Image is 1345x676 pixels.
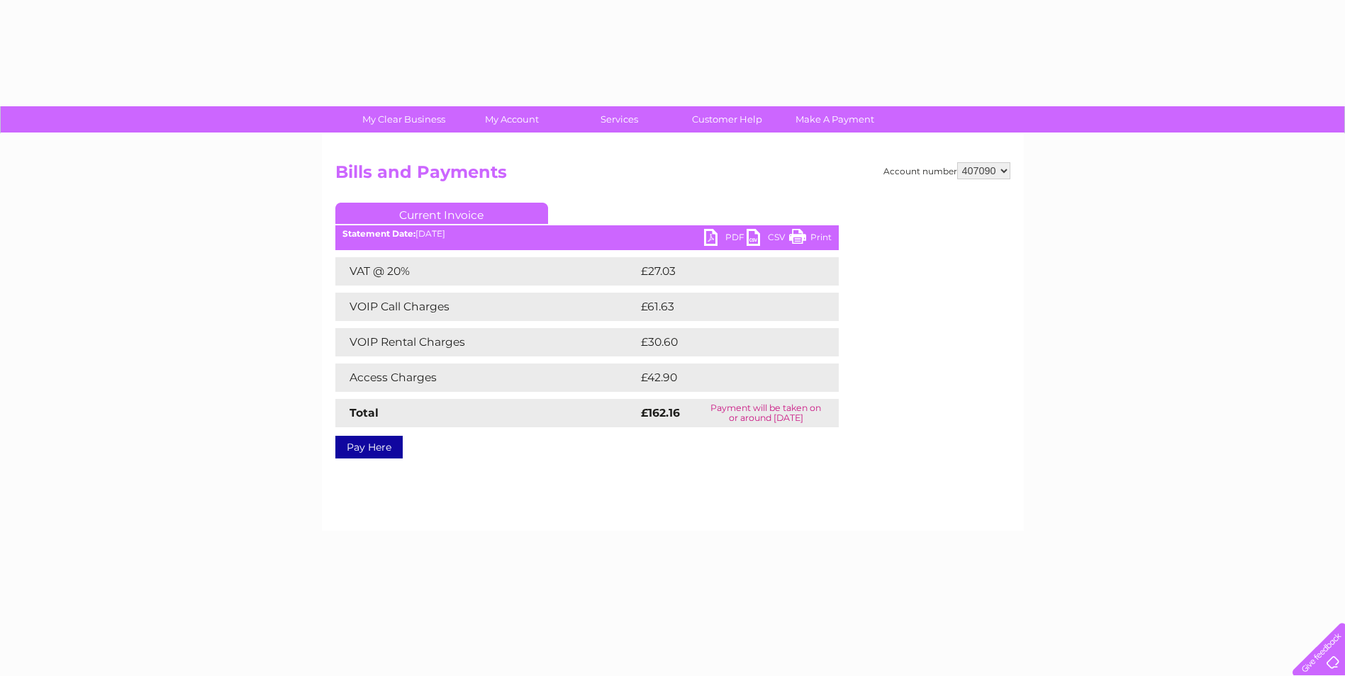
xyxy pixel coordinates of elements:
td: £27.03 [637,257,810,286]
b: Statement Date: [342,228,415,239]
a: My Account [453,106,570,133]
a: My Clear Business [345,106,462,133]
a: Print [789,229,832,249]
td: VAT @ 20% [335,257,637,286]
div: [DATE] [335,229,839,239]
strong: £162.16 [641,406,680,419]
a: CSV [747,229,789,249]
a: Current Invoice [335,203,548,224]
td: Payment will be taken on or around [DATE] [693,399,838,427]
td: VOIP Call Charges [335,293,637,321]
td: £30.60 [637,328,811,356]
td: £42.90 [637,364,810,392]
strong: Total [350,406,379,419]
a: Customer Help [669,106,786,133]
a: Pay Here [335,436,403,458]
td: Access Charges [335,364,637,392]
a: Services [561,106,678,133]
td: £61.63 [637,293,809,321]
div: Account number [883,162,1010,179]
a: Make A Payment [776,106,893,133]
h2: Bills and Payments [335,162,1010,189]
td: VOIP Rental Charges [335,328,637,356]
a: PDF [704,229,747,249]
